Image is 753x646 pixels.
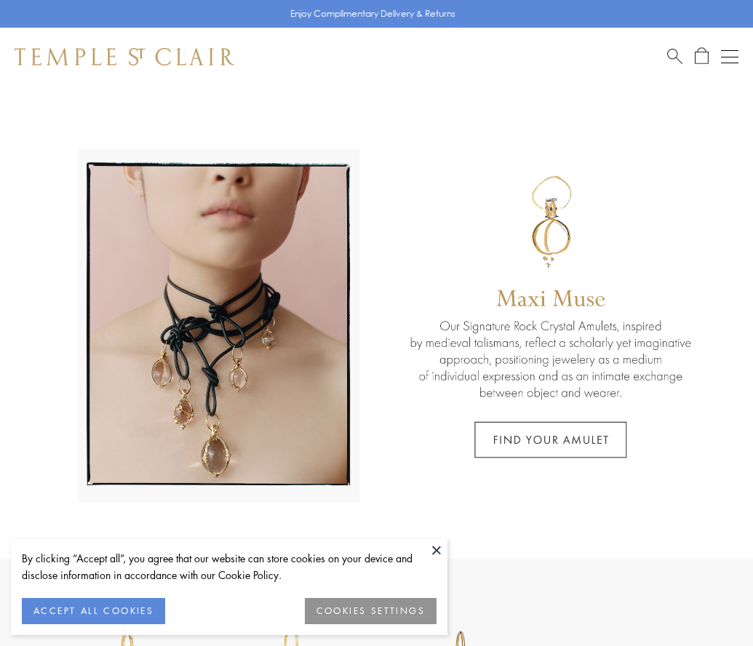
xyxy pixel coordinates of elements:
a: Open Shopping Bag [695,47,709,65]
button: COOKIES SETTINGS [305,598,437,624]
img: Temple St. Clair [15,48,234,65]
a: Search [667,47,682,65]
button: Open navigation [721,48,738,65]
p: Enjoy Complimentary Delivery & Returns [290,7,455,21]
button: ACCEPT ALL COOKIES [22,598,165,624]
div: By clicking “Accept all”, you agree that our website can store cookies on your device and disclos... [22,550,437,583]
